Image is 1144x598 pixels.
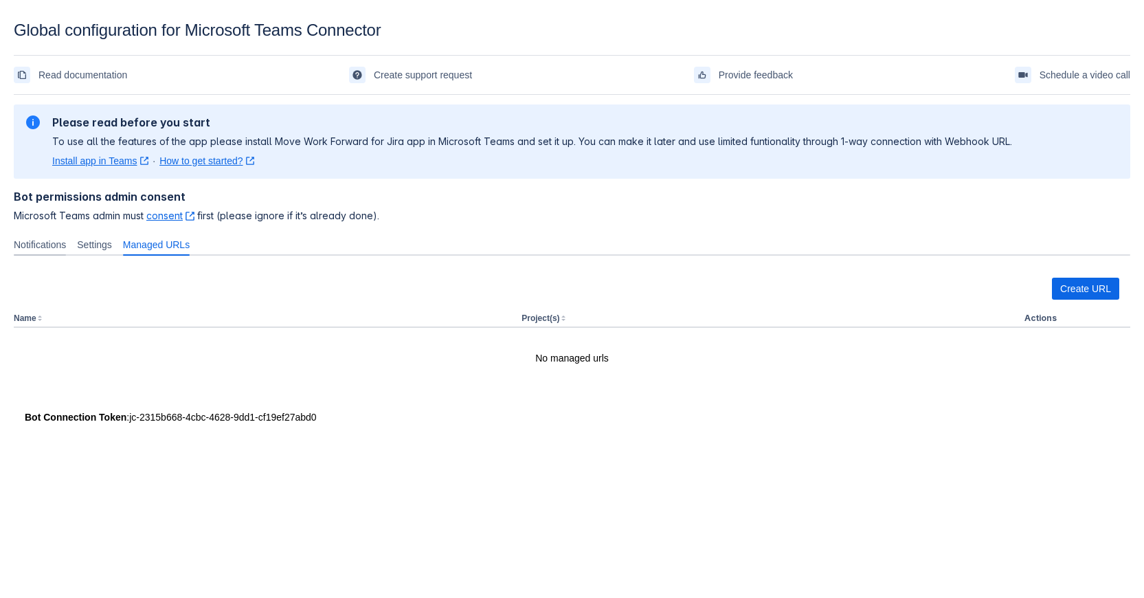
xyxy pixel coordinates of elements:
div: No managed urls [293,351,851,365]
span: Microsoft Teams admin must first (please ignore if it’s already done). [14,209,1130,223]
a: Schedule a video call [1015,64,1130,86]
a: Create support request [349,64,472,86]
h4: Bot permissions admin consent [14,190,1130,203]
h2: Please read before you start [52,115,1012,129]
a: How to get started? [159,154,254,168]
button: Project(s) [521,313,559,323]
span: Read documentation [38,64,127,86]
a: Install app in Teams [52,154,148,168]
button: Create URL [1052,278,1119,300]
strong: Bot Connection Token [25,412,126,423]
span: Notifications [14,238,66,252]
div: : jc-2315b668-4cbc-4628-9dd1-cf19ef27abd0 [25,410,1119,424]
a: Provide feedback [694,64,793,86]
span: videoCall [1018,69,1029,80]
span: Create URL [1060,278,1111,300]
th: Actions [1019,310,1131,328]
span: Settings [77,238,112,252]
button: Name [14,313,36,323]
a: Read documentation [14,64,127,86]
span: Provide feedback [719,64,793,86]
span: Create support request [374,64,472,86]
span: feedback [697,69,708,80]
span: support [352,69,363,80]
p: To use all the features of the app please install Move Work Forward for Jira app in Microsoft Tea... [52,135,1012,148]
a: consent [146,210,194,221]
span: Schedule a video call [1040,64,1130,86]
div: Global configuration for Microsoft Teams Connector [14,21,1130,40]
span: information [25,114,41,131]
span: documentation [16,69,27,80]
span: Managed URLs [123,238,190,252]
